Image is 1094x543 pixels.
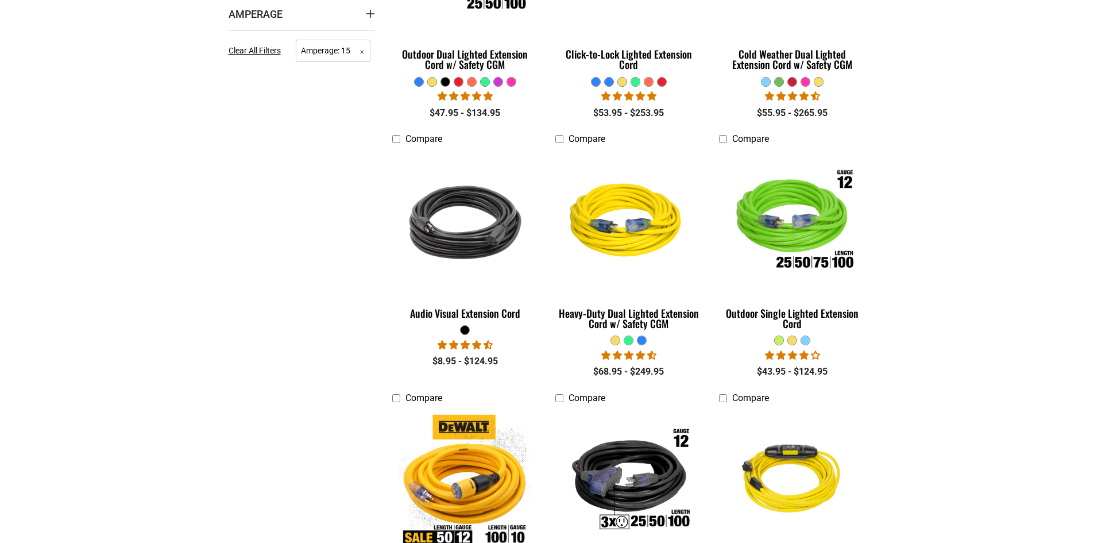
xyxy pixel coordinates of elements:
[765,91,820,102] span: 4.62 stars
[569,392,605,403] span: Compare
[392,308,539,318] div: Audio Visual Extension Cord
[556,156,701,288] img: yellow
[601,350,656,361] span: 4.64 stars
[393,156,538,288] img: black
[405,392,442,403] span: Compare
[732,133,769,144] span: Compare
[392,106,539,120] div: $47.95 - $134.95
[719,151,865,336] a: Outdoor Single Lighted Extension Cord Outdoor Single Lighted Extension Cord
[719,49,865,70] div: Cold Weather Dual Lighted Extension Cord w/ Safety CGM
[555,365,702,379] div: $68.95 - $249.95
[296,40,370,62] span: Amperage: 15
[229,46,281,55] span: Clear All Filters
[405,133,442,144] span: Compare
[438,91,493,102] span: 4.81 stars
[765,350,820,361] span: 4.00 stars
[392,355,539,368] div: $8.95 - $124.95
[601,91,656,102] span: 4.87 stars
[569,133,605,144] span: Compare
[555,151,702,336] a: yellow Heavy-Duty Dual Lighted Extension Cord w/ Safety CGM
[719,365,865,379] div: $43.95 - $124.95
[229,45,285,57] a: Clear All Filters
[229,7,283,21] span: Amperage
[555,106,702,120] div: $53.95 - $253.95
[438,340,493,351] span: 4.73 stars
[732,392,769,403] span: Compare
[719,308,865,329] div: Outdoor Single Lighted Extension Cord
[296,45,370,56] a: Amperage: 15
[719,106,865,120] div: $55.95 - $265.95
[392,151,539,325] a: black Audio Visual Extension Cord
[392,49,539,70] div: Outdoor Dual Lighted Extension Cord w/ Safety CGM
[555,308,702,329] div: Heavy-Duty Dual Lighted Extension Cord w/ Safety CGM
[720,156,865,288] img: Outdoor Single Lighted Extension Cord
[555,49,702,70] div: Click-to-Lock Lighted Extension Cord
